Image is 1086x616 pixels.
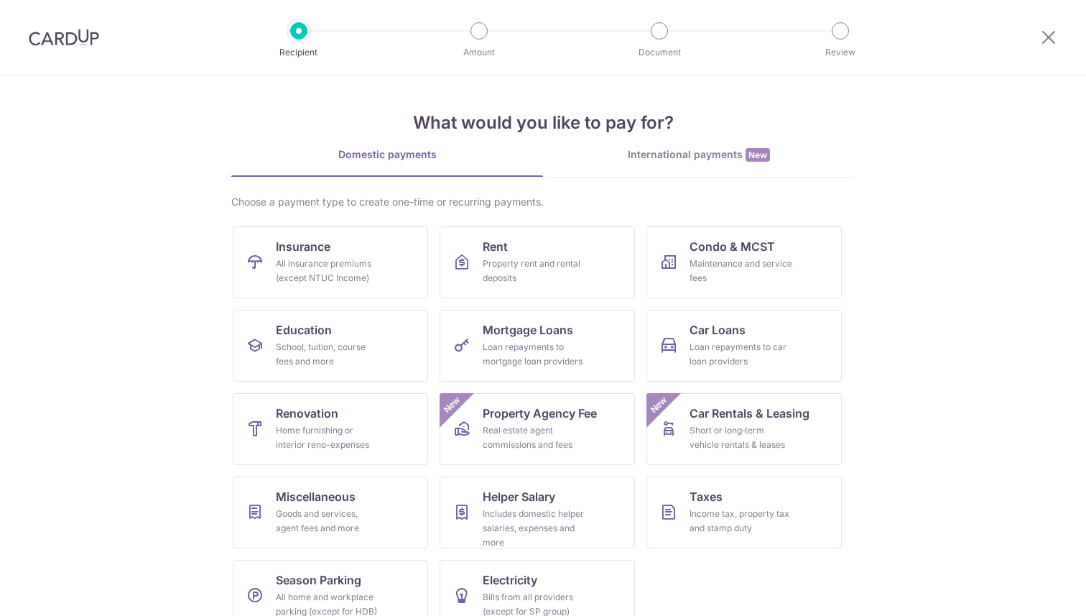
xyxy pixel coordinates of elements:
[690,340,793,369] div: Loan repayments to car loan providers
[690,321,746,339] span: Car Loans
[606,45,713,60] p: Document
[276,507,379,535] div: Goods and services, agent fees and more
[646,310,842,382] a: Car LoansLoan repayments to car loan providers
[233,477,428,548] a: MiscellaneousGoods and services, agent fees and more
[787,45,894,60] p: Review
[233,226,428,298] a: InsuranceAll insurance premiums (except NTUC Income)
[646,393,842,465] a: Car Rentals & LeasingShort or long‑term vehicle rentals & leasesNew
[276,423,379,452] div: Home furnishing or interior reno-expenses
[440,310,635,382] a: Mortgage LoansLoan repayments to mortgage loan providers
[746,148,770,162] span: New
[276,340,379,369] div: School, tuition, course fees and more
[690,507,793,535] div: Income tax, property tax and stamp duty
[233,310,428,382] a: EducationSchool, tuition, course fees and more
[690,423,793,452] div: Short or long‑term vehicle rentals & leases
[690,405,809,422] span: Car Rentals & Leasing
[483,257,586,285] div: Property rent and rental deposits
[646,477,842,548] a: TaxesIncome tax, property tax and stamp duty
[440,477,635,548] a: Helper SalaryIncludes domestic helper salaries, expenses and more
[690,238,775,255] span: Condo & MCST
[276,488,356,505] span: Miscellaneous
[276,238,330,255] span: Insurance
[483,340,586,369] div: Loan repayments to mortgage loan providers
[483,571,537,589] span: Electricity
[483,507,586,550] div: Includes domestic helper salaries, expenses and more
[231,110,855,136] h4: What would you like to pay for?
[440,393,464,417] span: New
[690,488,723,505] span: Taxes
[276,405,338,422] span: Renovation
[543,147,855,162] div: International payments
[29,29,99,46] img: CardUp
[276,571,361,589] span: Season Parking
[233,393,428,465] a: RenovationHome furnishing or interior reno-expenses
[440,393,635,465] a: Property Agency FeeReal estate agent commissions and feesNew
[646,226,842,298] a: Condo & MCSTMaintenance and service fees
[993,573,1072,609] iframe: Opens a widget where you can find more information
[231,147,543,162] div: Domestic payments
[483,423,586,452] div: Real estate agent commissions and fees
[276,321,332,339] span: Education
[440,226,635,298] a: RentProperty rent and rental deposits
[647,393,671,417] span: New
[426,45,532,60] p: Amount
[246,45,352,60] p: Recipient
[483,405,597,422] span: Property Agency Fee
[483,238,508,255] span: Rent
[690,257,793,285] div: Maintenance and service fees
[483,321,573,339] span: Mortgage Loans
[483,488,555,505] span: Helper Salary
[276,257,379,285] div: All insurance premiums (except NTUC Income)
[231,195,855,209] div: Choose a payment type to create one-time or recurring payments.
